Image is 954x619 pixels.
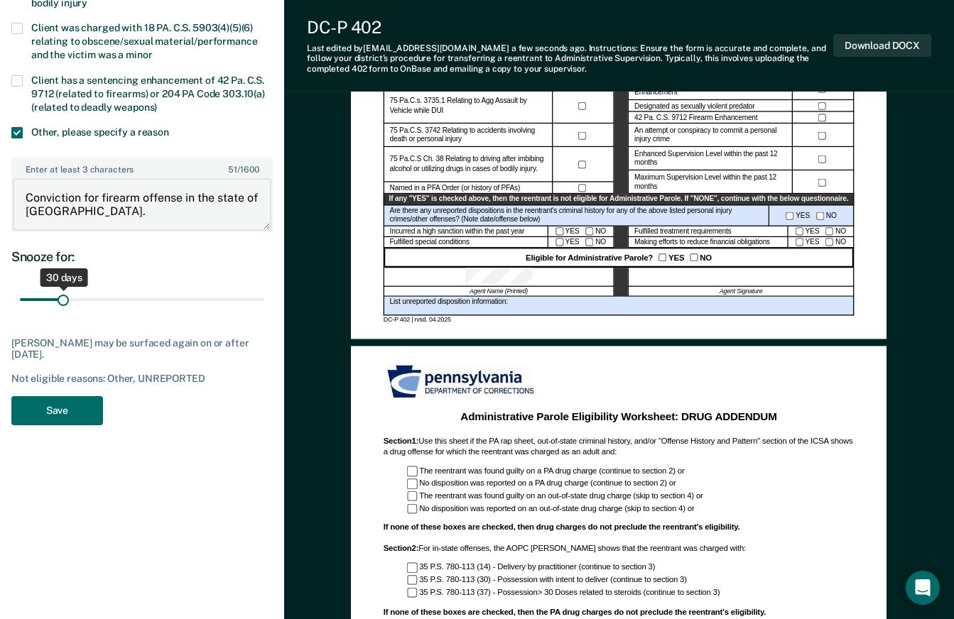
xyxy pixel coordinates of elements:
[548,237,614,248] div: YES NO
[629,237,788,248] div: Making efforts to reduce financial obligations
[31,126,169,138] span: Other, please specify a reason
[384,316,855,324] div: DC-P 402 | rvsd. 04.2025
[13,178,271,231] textarea: Conviction for firearm offense in the state of [GEOGRAPHIC_DATA].
[11,396,103,425] button: Save
[40,268,88,287] div: 30 days
[390,155,547,174] label: 75 Pa.C.S Ch. 38 Relating to driving after imbibing alcohol or utilizing drugs in cases of bodily...
[407,562,854,573] div: 35 P.S. 780-113 (14) - Delivery by practitioner (continue to section 3)
[407,587,854,598] div: 35 P.S. 780-113 (37) - Possession> 30 Doses related to steroids (continue to section 3)
[634,102,754,111] label: Designated as sexually violent predator
[634,80,786,98] label: 204 PA Code 303.10(a) Deadly Weapon Enhancement
[833,34,931,57] button: Download DOCX
[384,543,419,552] b: Section 2 :
[634,126,786,145] label: An attempt or conspiracy to commit a personal injury crime
[384,436,855,457] div: Use this sheet if the PA rap sheet, out-of-state criminal history, and/or "Offense History and Pa...
[11,249,273,265] div: Snooze for:
[384,523,855,534] div: If none of these boxes are checked, then drug charges do not preclude the reentrant's eligibility.
[31,22,257,60] span: Client was charged with 18 PA. C.S. 5903(4)(5)(6) relating to obscene/sexual material/performance...
[788,237,855,248] div: YES NO
[407,478,854,489] div: No disposition was reported on a PA drug charge (continue to section 2) or
[384,237,548,248] div: Fulfilled special conditions
[511,43,585,53] span: a few seconds ago
[384,543,855,554] div: For in-state offenses, the AOPC [PERSON_NAME] shows that the reentrant was charged with:
[31,75,265,113] span: Client has a sentencing enhancement of 42 Pa. C.S. 9712 (related to firearms) or 204 PA Code 303....
[629,287,855,297] div: Agent Signature
[13,159,271,175] label: Enter at least 3 characters
[384,287,614,297] div: Agent Name (Printed)
[307,43,833,74] div: Last edited by [EMAIL_ADDRESS][DOMAIN_NAME] . Instructions: Ensure the form is accurate and compl...
[384,362,541,402] img: PDOC Logo
[634,150,786,168] label: Enhanced Supervision Level within the past 12 months
[228,165,237,175] span: 51
[906,571,940,605] div: Open Intercom Messenger
[384,195,855,206] div: If any "YES" is checked above, then the reentrant is not eligible for Administrative Parole. If "...
[407,503,854,514] div: No disposition was reported on an out-of-state drug charge (skip to section 4) or
[228,165,259,175] span: / 1600
[769,205,854,226] div: YES NO
[634,114,757,123] label: 42 Pa. C.S. 9712 Firearm Enhancement
[390,126,547,145] label: 75 Pa.C.S. 3742 Relating to accidents involving death or personal injury
[384,436,419,445] b: Section 1 :
[307,17,833,38] div: DC-P 402
[629,226,788,237] div: Fulfilled treatment requirements
[788,226,855,237] div: YES NO
[634,173,786,192] label: Maximum Supervision Level within the past 12 months
[384,297,855,316] div: List unreported disposition information:
[390,97,547,116] label: 75 Pa.C.s. 3735.1 Relating to Agg Assault by Vehicle while DUI
[548,226,614,237] div: YES NO
[11,337,273,361] div: [PERSON_NAME] may be surfaced again on or after [DATE].
[407,575,854,586] div: 35 P.S. 780-113 (30) - Possession with intent to deliver (continue to section 3)
[390,184,521,193] label: Named in a PFA Order (or history of PFAs)
[407,491,854,502] div: The reentrant was found guilty on an out-of-state drug charge (skip to section 4) or
[11,373,273,385] div: Not eligible reasons: Other, UNREPORTED
[407,466,854,477] div: The reentrant was found guilty on a PA drug charge (continue to section 2) or
[384,248,855,268] div: Eligible for Administrative Parole? YES NO
[384,226,548,237] div: Incurred a high sanction within the past year
[391,410,847,424] div: Administrative Parole Eligibility Worksheet: DRUG ADDENDUM
[384,205,769,226] div: Are there any unreported dispositions in the reentrant's criminal history for any of the above li...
